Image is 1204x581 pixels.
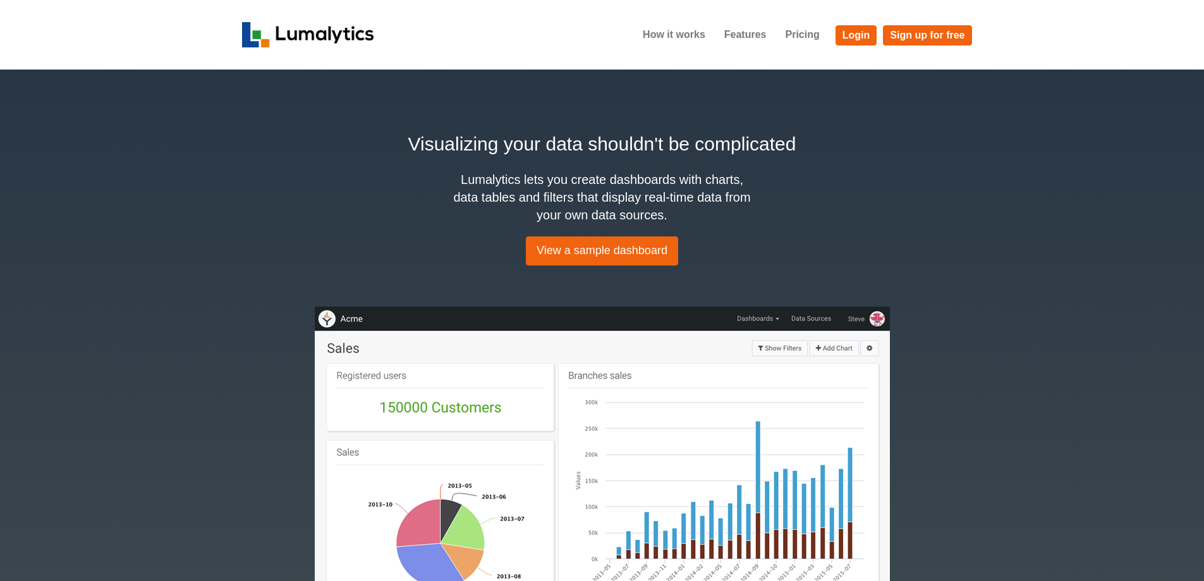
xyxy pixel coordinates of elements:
[242,130,963,158] h2: Visualizing your data shouldn't be complicated
[715,19,776,51] a: Features
[775,19,829,51] a: Pricing
[526,236,678,266] a: View a sample dashboard
[633,19,715,51] a: How it works
[883,25,971,46] a: Sign up for free
[836,25,877,46] a: Login
[451,171,754,224] h4: Lumalytics lets you create dashboards with charts, data tables and filters that display real-time...
[242,22,374,47] img: logo_v2-f34f87db3d4d9f5311d6c47995059ad6168825a3e1eb260e01c8041e89355404.png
